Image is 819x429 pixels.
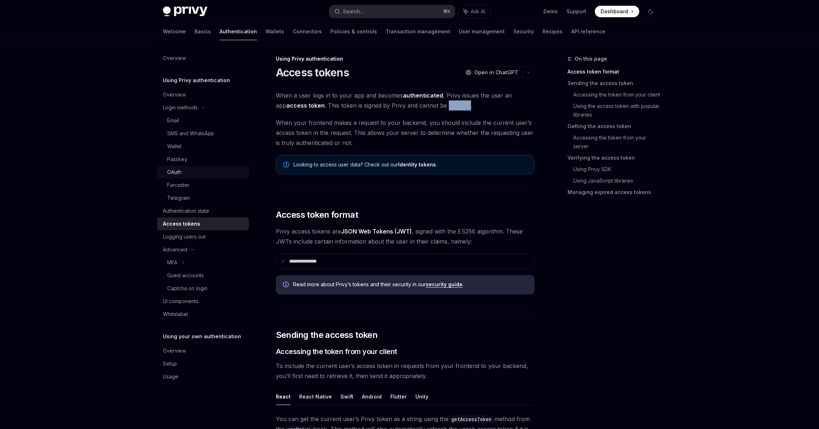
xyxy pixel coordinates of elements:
[157,88,249,101] a: Overview
[568,121,662,132] a: Getting the access token
[343,7,363,16] div: Search...
[276,209,358,221] span: Access token format
[163,54,186,62] div: Overview
[163,297,198,306] div: UI components
[513,23,534,40] a: Security
[276,55,535,62] div: Using Privy authentication
[283,282,290,289] svg: Info
[265,23,284,40] a: Wallets
[645,6,656,17] button: Toggle dark mode
[163,359,177,368] div: Setup
[362,388,382,405] button: Android
[157,192,249,204] a: Telegram
[573,175,662,187] a: Using JavaScript libraries
[167,181,189,189] div: Farcaster
[157,282,249,295] a: Captcha on login
[461,66,522,79] button: Open in ChatGPT
[573,100,662,121] a: Using the access token with popular libraries
[568,66,662,77] a: Access token format
[167,155,187,164] div: Passkey
[595,6,639,17] a: Dashboard
[157,217,249,230] a: Access tokens
[276,361,535,381] span: To include the current user’s access token in requests from your frontend to your backend, you’ll...
[157,166,249,179] a: OAuth
[167,129,214,138] div: SMS and WhatsApp
[474,69,518,76] span: Open in ChatGPT
[167,142,182,151] div: Wallet
[568,77,662,89] a: Sending the access token
[293,161,527,168] span: Looking to access user data? Check out our .
[163,332,241,341] h5: Using your own authentication
[601,8,628,15] span: Dashboard
[390,388,407,405] button: Flutter
[276,226,535,246] span: Privy access tokens are , signed with the ES256 algorithm. These JWTs include certain information...
[157,140,249,153] a: Wallet
[398,161,436,168] a: Identity tokens
[276,118,535,148] span: When your frontend makes a request to your backend, you should include the current user’s access ...
[163,90,186,99] div: Overview
[157,308,249,321] a: Whitelabel
[167,194,190,202] div: Telegram
[163,220,200,228] div: Access tokens
[283,162,289,168] svg: Note
[573,132,662,152] a: Accessing the token from your server
[386,23,450,40] a: Transaction management
[276,346,397,357] span: Accessing the token from your client
[571,23,605,40] a: API reference
[341,228,412,235] a: JSON Web Tokens (JWT)
[167,271,204,280] div: Guest accounts
[157,370,249,383] a: Usage
[163,232,206,241] div: Logging users out
[157,204,249,217] a: Authentication state
[329,5,455,18] button: Search...⌘K
[568,152,662,164] a: Verifying the access token
[163,245,187,254] div: Advanced
[276,329,378,341] span: Sending the access token
[157,52,249,65] a: Overview
[163,372,178,381] div: Usage
[194,23,211,40] a: Basics
[220,23,257,40] a: Authentication
[167,116,179,125] div: Email
[568,187,662,198] a: Managing expired access tokens
[163,76,230,85] h5: Using Privy authentication
[340,388,353,405] button: Swift
[573,164,662,175] a: Using Privy SDK
[276,66,349,79] h1: Access tokens
[426,281,462,288] a: security guide
[157,153,249,166] a: Passkey
[299,388,332,405] button: React Native
[157,344,249,357] a: Overview
[157,114,249,127] a: Email
[157,269,249,282] a: Guest accounts
[573,89,662,100] a: Accessing the token from your client
[167,284,207,293] div: Captcha on login
[293,23,322,40] a: Connectors
[330,23,377,40] a: Policies & controls
[575,55,607,63] span: On this page
[276,90,535,110] span: When a user logs in to your app and becomes , Privy issues the user an app . This token is signed...
[157,179,249,192] a: Farcaster
[415,388,428,405] button: Unity
[157,357,249,370] a: Setup
[163,346,186,355] div: Overview
[542,23,563,40] a: Recipes
[459,23,505,40] a: User management
[163,310,188,319] div: Whitelabel
[167,168,182,176] div: OAuth
[448,415,494,423] code: getAccessToken
[163,207,209,215] div: Authentication state
[566,8,586,15] a: Support
[293,281,527,288] span: Read more about Privy’s tokens and their security in our .
[163,6,207,16] img: dark logo
[471,8,485,15] span: Ask AI
[286,102,325,109] strong: access token
[163,23,186,40] a: Welcome
[443,9,451,14] span: ⌘ K
[157,230,249,243] a: Logging users out
[276,388,291,405] button: React
[403,92,443,99] strong: authenticated
[163,103,198,112] div: Login methods
[157,127,249,140] a: SMS and WhatsApp
[543,8,558,15] a: Demo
